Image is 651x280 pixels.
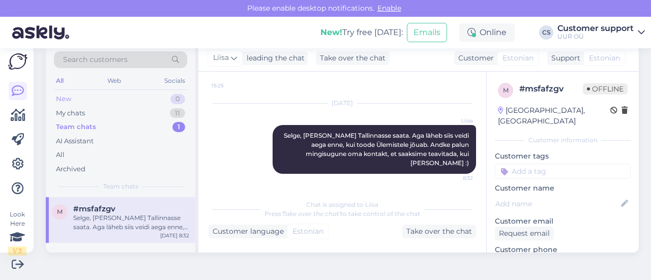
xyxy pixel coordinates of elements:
[264,210,420,217] span: Press to take control of the chat
[495,244,631,255] p: Customer phone
[162,74,187,87] div: Socials
[54,74,66,87] div: All
[435,174,473,182] span: 8:32
[170,94,185,104] div: 0
[583,83,628,95] span: Offline
[316,51,390,65] div: Take over the chat
[495,227,554,240] div: Request email
[557,24,645,41] a: Customer supportUUR OÜ
[495,136,631,145] div: Customer information
[170,108,185,118] div: 11
[547,53,580,64] div: Support
[56,150,65,160] div: All
[495,216,631,227] p: Customer email
[320,27,342,37] b: New!
[402,225,476,238] div: Take over the chat
[56,108,85,118] div: My chats
[502,53,534,64] span: Estonian
[503,86,509,94] span: m
[73,204,115,213] span: #msfafzgv
[56,136,94,146] div: AI Assistant
[407,23,447,42] button: Emails
[57,208,63,215] span: m
[557,33,634,41] div: UUR OÜ
[105,74,123,87] div: Web
[495,183,631,194] p: Customer name
[209,99,476,108] div: [DATE]
[8,53,27,70] img: Askly Logo
[374,4,404,13] span: Enable
[8,246,26,256] div: 1 / 3
[243,53,305,64] div: leading the chat
[73,213,189,232] div: Selge, [PERSON_NAME] Tallinnasse saata. Aga läheb siis veidi aega enne, kui toode Ülemistele jõua...
[103,182,138,191] span: Team chats
[212,82,250,89] span: 15:25
[495,198,619,209] input: Add name
[56,164,85,174] div: Archived
[495,151,631,162] p: Customer tags
[459,23,515,42] div: Online
[63,54,128,65] span: Search customers
[56,94,71,104] div: New
[320,26,403,39] div: Try free [DATE]:
[589,53,620,64] span: Estonian
[8,210,26,256] div: Look Here
[454,53,494,64] div: Customer
[519,83,583,95] div: # msfafzgv
[292,226,323,237] span: Estonian
[498,105,610,127] div: [GEOGRAPHIC_DATA], [GEOGRAPHIC_DATA]
[56,122,96,132] div: Team chats
[435,117,473,125] span: Liisa
[172,122,185,132] div: 1
[284,132,470,167] span: Selge, [PERSON_NAME] Tallinnasse saata. Aga läheb siis veidi aega enne, kui toode Ülemistele jõua...
[557,24,634,33] div: Customer support
[306,201,378,208] span: Chat is assigned to Liisa
[495,164,631,179] input: Add a tag
[160,232,189,239] div: [DATE] 8:32
[209,226,284,237] div: Customer language
[539,25,553,40] div: CS
[213,52,229,64] span: Liisa
[281,210,340,217] i: 'Take over the chat'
